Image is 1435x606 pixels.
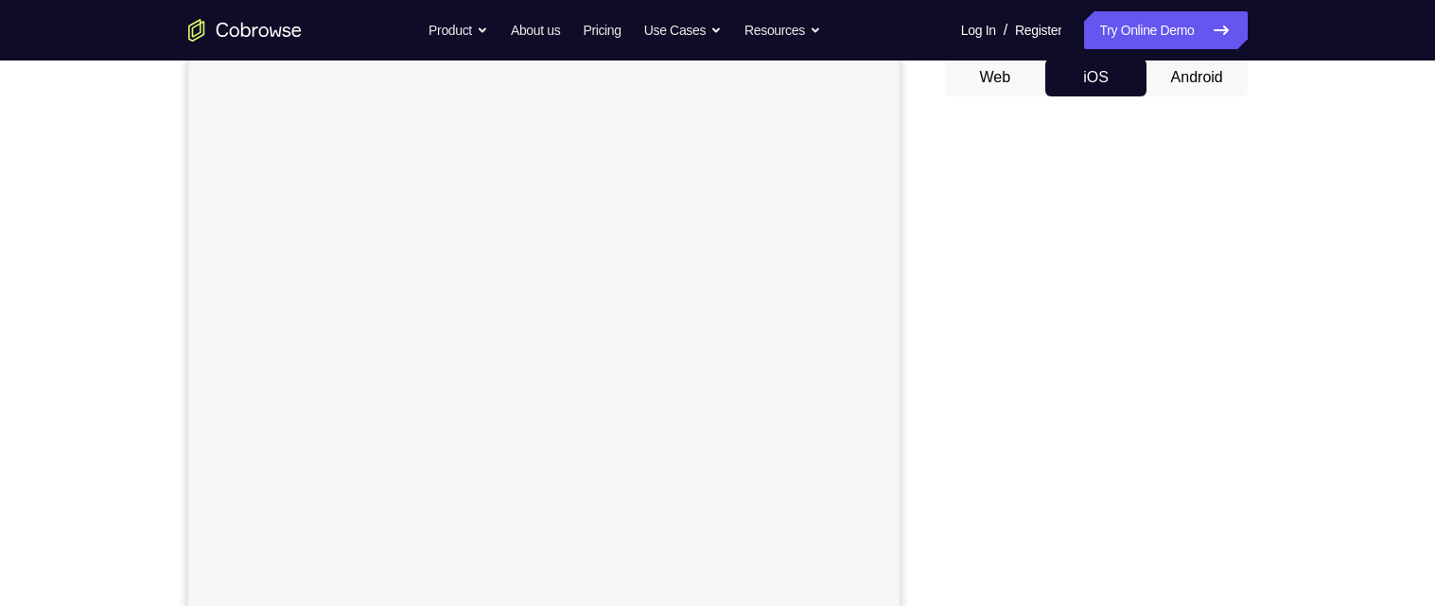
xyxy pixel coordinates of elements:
a: Register [1015,11,1061,49]
span: / [1004,19,1007,42]
button: Product [429,11,488,49]
a: Log In [961,11,996,49]
button: iOS [1045,59,1146,96]
a: Go to the home page [188,19,302,42]
a: Pricing [583,11,621,49]
a: Try Online Demo [1084,11,1247,49]
button: Web [945,59,1046,96]
button: Android [1146,59,1248,96]
button: Resources [744,11,821,49]
button: Use Cases [644,11,722,49]
a: About us [511,11,560,49]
